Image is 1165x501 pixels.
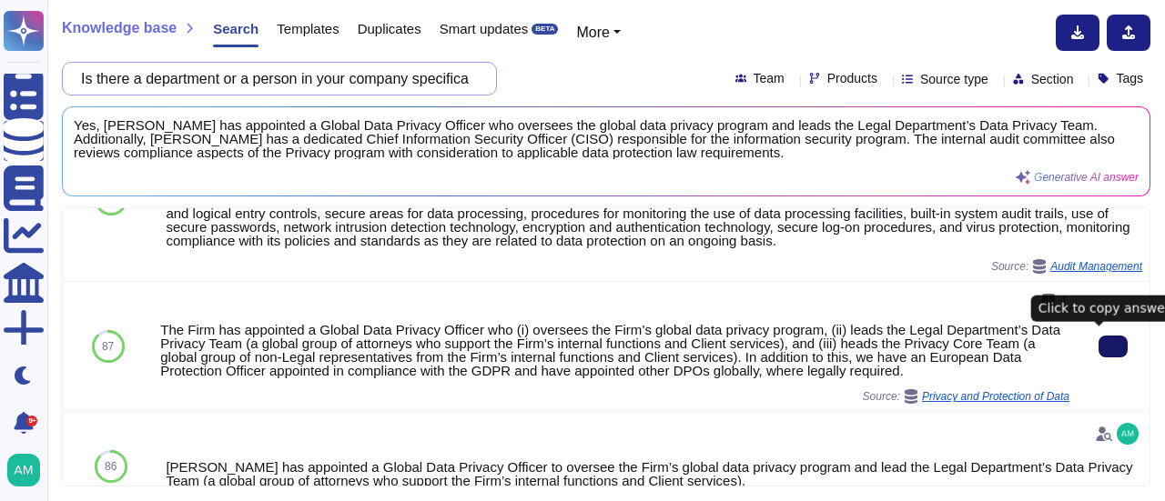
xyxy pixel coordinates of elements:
img: user [1117,423,1139,445]
span: 86 [105,461,116,472]
span: Audit Management [1050,261,1142,272]
button: More [576,22,621,44]
span: Templates [277,22,339,35]
span: Tags [1116,72,1143,85]
span: Search [213,22,258,35]
span: Knowledge base [62,21,177,35]
div: The Firm has implemented and complies with a written information security program consistent with... [166,165,1142,247]
span: Yes, [PERSON_NAME] has appointed a Global Data Privacy Officer who oversees the global data priva... [74,118,1139,159]
span: Privacy and Protection of Data [922,391,1069,402]
span: Generative AI answer [1034,172,1139,183]
span: 87 [102,341,114,352]
span: Source: [863,389,1069,404]
span: Products [827,72,877,85]
div: The Firm has appointed a Global Data Privacy Officer who (i) oversees the Firm’s global data priv... [160,323,1069,377]
span: Smart updates [440,22,529,35]
span: Source: [991,259,1142,274]
span: More [576,25,609,40]
img: user [7,454,40,486]
span: Duplicates [358,22,421,35]
span: Source type [920,73,988,85]
div: 9+ [26,416,37,426]
button: user [4,450,53,490]
span: Team [754,72,785,85]
div: BETA [532,24,558,35]
span: Section [1031,73,1074,85]
div: [PERSON_NAME] has appointed a Global Data Privacy Officer to oversee the Firm’s global data priva... [166,460,1142,487]
input: Search a question or template... [72,63,478,95]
